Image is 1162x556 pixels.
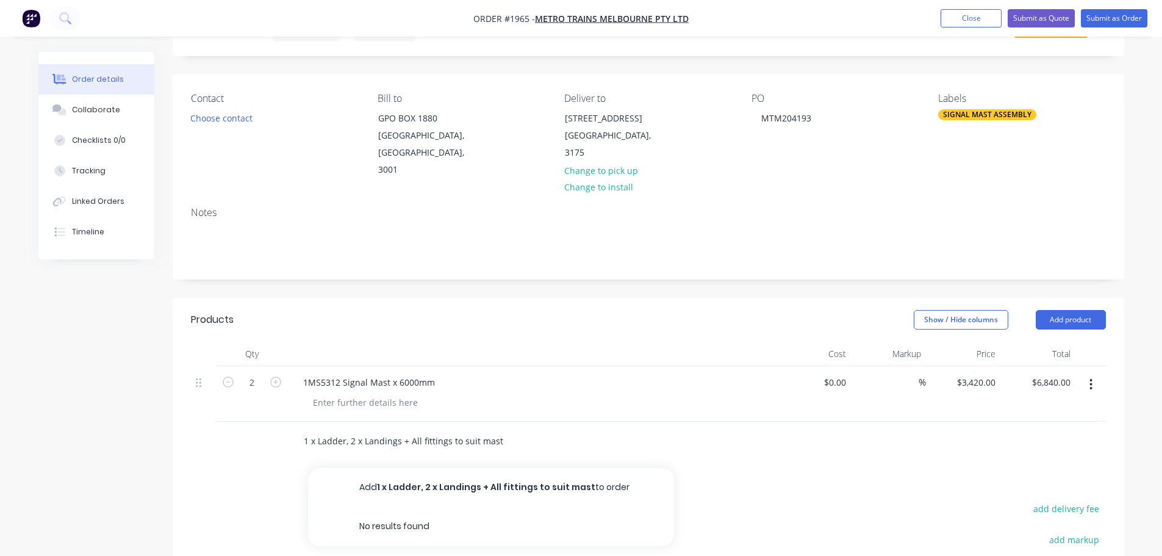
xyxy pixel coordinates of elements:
button: Checklists 0/0 [38,125,154,156]
div: Products [191,312,234,327]
button: add markup [1043,532,1106,548]
button: Tracking [38,156,154,186]
div: PO [751,93,919,104]
div: [STREET_ADDRESS][GEOGRAPHIC_DATA], 3175 [554,109,676,162]
div: SIGNAL MAST ASSEMBLY [938,109,1036,120]
div: Collaborate [72,104,120,115]
div: Labels [938,93,1105,104]
button: Change to pick up [558,162,644,178]
button: Add1 x Ladder, 2 x Landings + All fittings to suit mastto order [308,468,674,507]
div: Price [926,342,1001,366]
div: GPO BOX 1880 [378,110,479,127]
a: METRO TRAINS MELBOURNE PTY LTD [535,13,689,24]
button: Timeline [38,217,154,247]
button: Collaborate [38,95,154,125]
img: Factory [22,9,40,27]
div: Order details [72,74,124,85]
div: Checklists 0/0 [72,135,126,146]
div: Linked Orders [72,196,124,207]
button: Choose contact [184,109,259,126]
button: Close [941,9,1002,27]
button: Change to install [558,179,639,195]
button: Submit as Order [1081,9,1147,27]
div: Tracking [72,165,106,176]
span: % [919,375,926,389]
input: Start typing to add a product... [303,429,547,453]
button: Submit as Quote [1008,9,1075,27]
div: MTM204193 [751,109,821,127]
button: Linked Orders [38,186,154,217]
div: Total [1000,342,1075,366]
button: add delivery fee [1027,500,1106,517]
button: Show / Hide columns [914,310,1008,330]
div: 1MS5312 Signal Mast x 6000mm [293,374,445,391]
button: Add product [1036,310,1106,330]
div: Notes [191,207,1106,218]
div: Markup [851,342,926,366]
button: Order details [38,64,154,95]
div: Deliver to [564,93,731,104]
div: Contact [191,93,358,104]
div: [GEOGRAPHIC_DATA], 3175 [565,127,666,161]
span: Order #1965 - [473,13,535,24]
div: [STREET_ADDRESS] [565,110,666,127]
div: Timeline [72,226,104,237]
div: Bill to [378,93,545,104]
div: GPO BOX 1880[GEOGRAPHIC_DATA], [GEOGRAPHIC_DATA], 3001 [368,109,490,179]
div: Qty [215,342,289,366]
div: [GEOGRAPHIC_DATA], [GEOGRAPHIC_DATA], 3001 [378,127,479,178]
div: Cost [776,342,852,366]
